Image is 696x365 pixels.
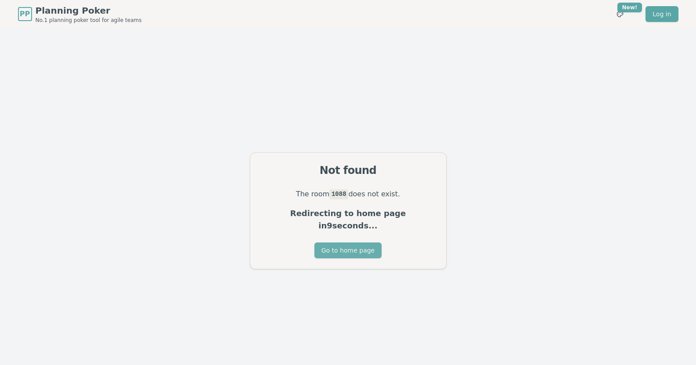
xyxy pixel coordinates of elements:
[261,188,436,200] p: The room does not exist.
[612,6,628,22] button: New!
[646,6,678,22] a: Log in
[314,242,382,258] button: Go to home page
[20,9,30,19] span: PP
[329,189,348,199] code: 1088
[261,163,436,177] div: Not found
[261,207,436,232] p: Redirecting to home page in 9 seconds...
[36,4,142,17] span: Planning Poker
[617,3,642,12] div: New!
[18,4,142,24] a: PPPlanning PokerNo.1 planning poker tool for agile teams
[36,17,142,24] span: No.1 planning poker tool for agile teams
